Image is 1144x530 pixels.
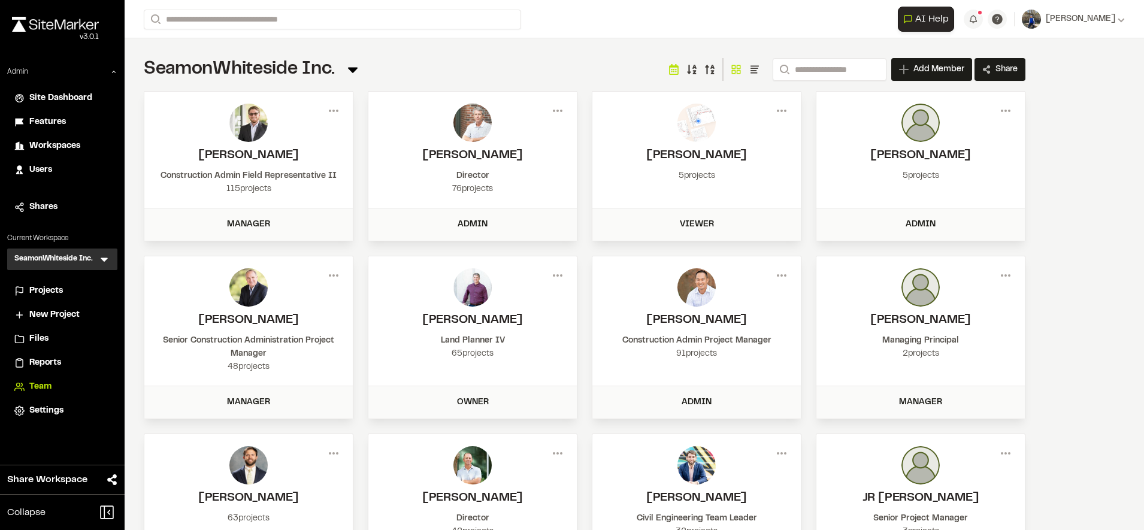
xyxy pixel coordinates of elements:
img: photo [677,446,716,484]
img: photo [453,268,492,307]
span: Files [29,332,49,346]
h2: Jim Donahoe [156,311,341,329]
div: Senior Project Manager [828,512,1013,525]
span: Settings [29,404,63,417]
a: Files [14,332,110,346]
span: [PERSON_NAME] [1046,13,1115,26]
a: Users [14,163,110,177]
span: Team [29,380,52,393]
h2: JR Toribio [828,489,1013,507]
span: Shares [29,201,57,214]
h2: Donald Jones [604,147,789,165]
img: photo [453,446,492,484]
h3: SeamonWhiteside Inc. [14,253,93,265]
div: 65 projects [380,347,565,361]
a: Team [14,380,110,393]
button: [PERSON_NAME] [1022,10,1125,29]
h2: Whit Dawson [380,311,565,329]
h2: Tommy Huang [604,311,789,329]
span: Add Member [913,63,964,75]
div: Admin [376,218,570,231]
span: Share Workspace [7,473,87,487]
div: Construction Admin Field Representative II [156,169,341,183]
div: Director [380,169,565,183]
span: Site Dashboard [29,92,92,105]
img: photo [229,104,268,142]
a: Site Dashboard [14,92,110,105]
span: AI Help [915,12,949,26]
h2: Douglas Jennings [156,489,341,507]
div: 5 projects [828,169,1013,183]
button: Search [144,10,165,29]
h2: Jason Munday [828,311,1013,329]
span: Collapse [7,505,46,520]
button: Search [773,58,794,81]
div: Construction Admin Project Manager [604,334,789,347]
div: Open AI Assistant [898,7,959,32]
div: Land Planner IV [380,334,565,347]
span: Reports [29,356,61,370]
span: New Project [29,308,80,322]
h2: Donald Jones [380,147,565,165]
a: Projects [14,284,110,298]
div: Admin [824,218,1018,231]
h2: Rusty Blake [380,489,565,507]
div: 76 projects [380,183,565,196]
p: Admin [7,66,28,77]
span: Features [29,116,66,129]
span: Users [29,163,52,177]
button: Open AI Assistant [898,7,954,32]
div: Viewer [600,218,794,231]
div: 63 projects [156,512,341,525]
span: Projects [29,284,63,298]
img: photo [901,446,940,484]
a: Reports [14,356,110,370]
a: New Project [14,308,110,322]
img: User [1022,10,1041,29]
div: Manager [152,218,346,231]
div: Director [380,512,565,525]
a: Shares [14,201,110,214]
div: Civil Engineering Team Leader [604,512,789,525]
a: Features [14,116,110,129]
img: photo [677,268,716,307]
div: 48 projects [156,361,341,374]
span: SeamonWhiteside Inc. [144,62,335,77]
div: Managing Principal [828,334,1013,347]
img: photo [453,104,492,142]
div: 115 projects [156,183,341,196]
div: 91 projects [604,347,789,361]
h2: Trey Little [604,489,789,507]
img: photo [901,104,940,142]
img: rebrand.png [12,17,99,32]
div: Admin [600,396,794,409]
p: Current Workspace [7,233,117,244]
div: 2 projects [828,347,1013,361]
span: Workspaces [29,140,80,153]
div: Manager [152,396,346,409]
h2: Dana Flanigan [828,147,1013,165]
div: 5 projects [604,169,789,183]
img: photo [229,268,268,307]
div: Senior Construction Administration Project Manager [156,334,341,361]
div: Owner [376,396,570,409]
h2: Colin Brown [156,147,341,165]
div: Manager [824,396,1018,409]
img: photo [901,268,940,307]
span: Share [995,63,1018,75]
a: Workspaces [14,140,110,153]
a: Settings [14,404,110,417]
img: photo [229,446,268,484]
div: Oh geez...please don't... [12,32,99,43]
img: photo [677,104,716,142]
